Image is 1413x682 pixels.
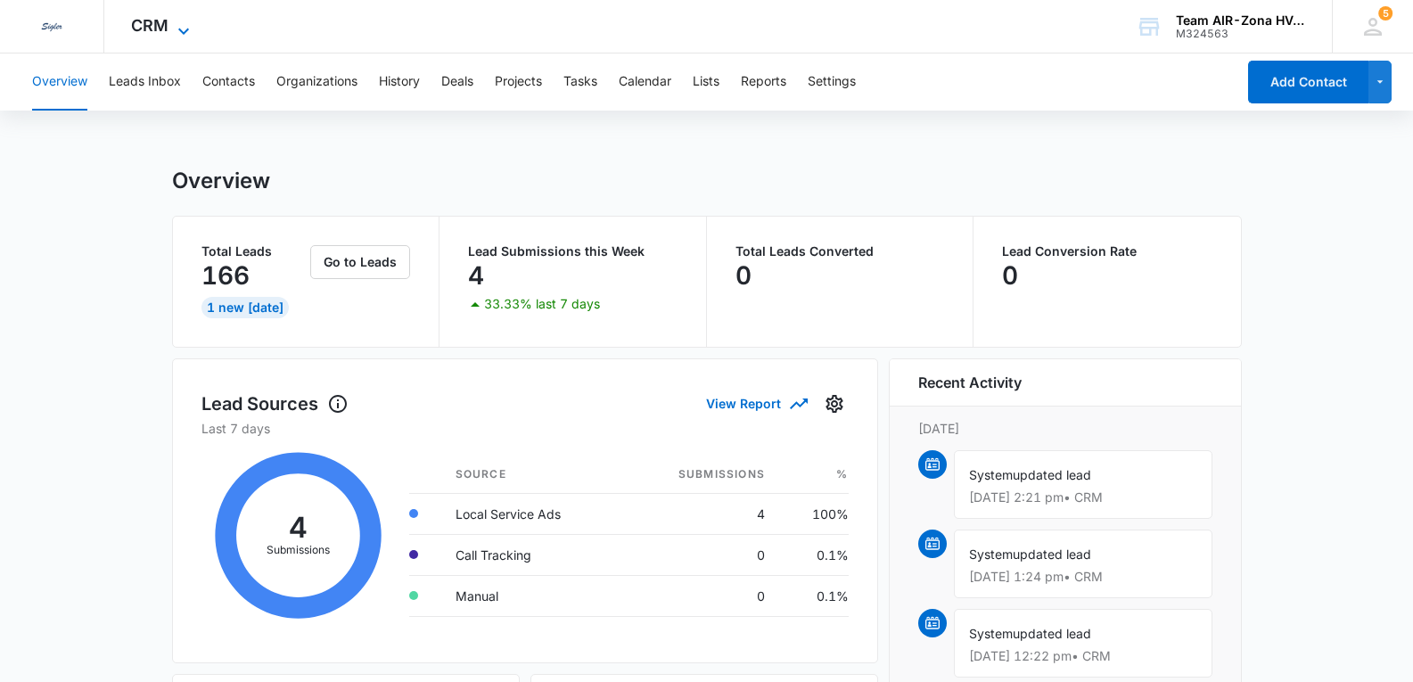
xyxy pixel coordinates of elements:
[201,245,308,258] p: Total Leads
[1013,467,1091,482] span: updated lead
[820,390,849,418] button: Settings
[622,534,779,575] td: 0
[1002,245,1212,258] p: Lead Conversion Rate
[310,245,410,279] button: Go to Leads
[201,261,250,290] p: 166
[735,261,752,290] p: 0
[735,245,945,258] p: Total Leads Converted
[109,53,181,111] button: Leads Inbox
[622,575,779,616] td: 0
[779,456,848,494] th: %
[779,493,848,534] td: 100%
[468,261,484,290] p: 4
[563,53,597,111] button: Tasks
[706,388,806,419] button: View Report
[379,53,420,111] button: History
[468,245,678,258] p: Lead Submissions this Week
[622,493,779,534] td: 4
[918,419,1212,438] p: [DATE]
[1176,28,1306,40] div: account id
[310,254,410,269] a: Go to Leads
[441,456,623,494] th: Source
[441,575,623,616] td: Manual
[693,53,719,111] button: Lists
[918,372,1022,393] h6: Recent Activity
[441,534,623,575] td: Call Tracking
[1176,13,1306,28] div: account name
[1013,546,1091,562] span: updated lead
[969,467,1013,482] span: System
[131,16,168,35] span: CRM
[484,298,600,310] p: 33.33% last 7 days
[969,571,1197,583] p: [DATE] 1:24 pm • CRM
[619,53,671,111] button: Calendar
[201,419,849,438] p: Last 7 days
[1013,626,1091,641] span: updated lead
[441,493,623,534] td: Local Service Ads
[969,626,1013,641] span: System
[276,53,357,111] button: Organizations
[969,650,1197,662] p: [DATE] 12:22 pm • CRM
[441,53,473,111] button: Deals
[969,546,1013,562] span: System
[969,491,1197,504] p: [DATE] 2:21 pm • CRM
[1002,261,1018,290] p: 0
[622,456,779,494] th: Submissions
[32,53,87,111] button: Overview
[36,11,68,43] img: Sigler Corporate
[201,390,349,417] h1: Lead Sources
[741,53,786,111] button: Reports
[201,297,289,318] div: 1 New [DATE]
[202,53,255,111] button: Contacts
[779,534,848,575] td: 0.1%
[172,168,270,194] h1: Overview
[1248,61,1368,103] button: Add Contact
[808,53,856,111] button: Settings
[1378,6,1392,21] span: 5
[1378,6,1392,21] div: notifications count
[779,575,848,616] td: 0.1%
[495,53,542,111] button: Projects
